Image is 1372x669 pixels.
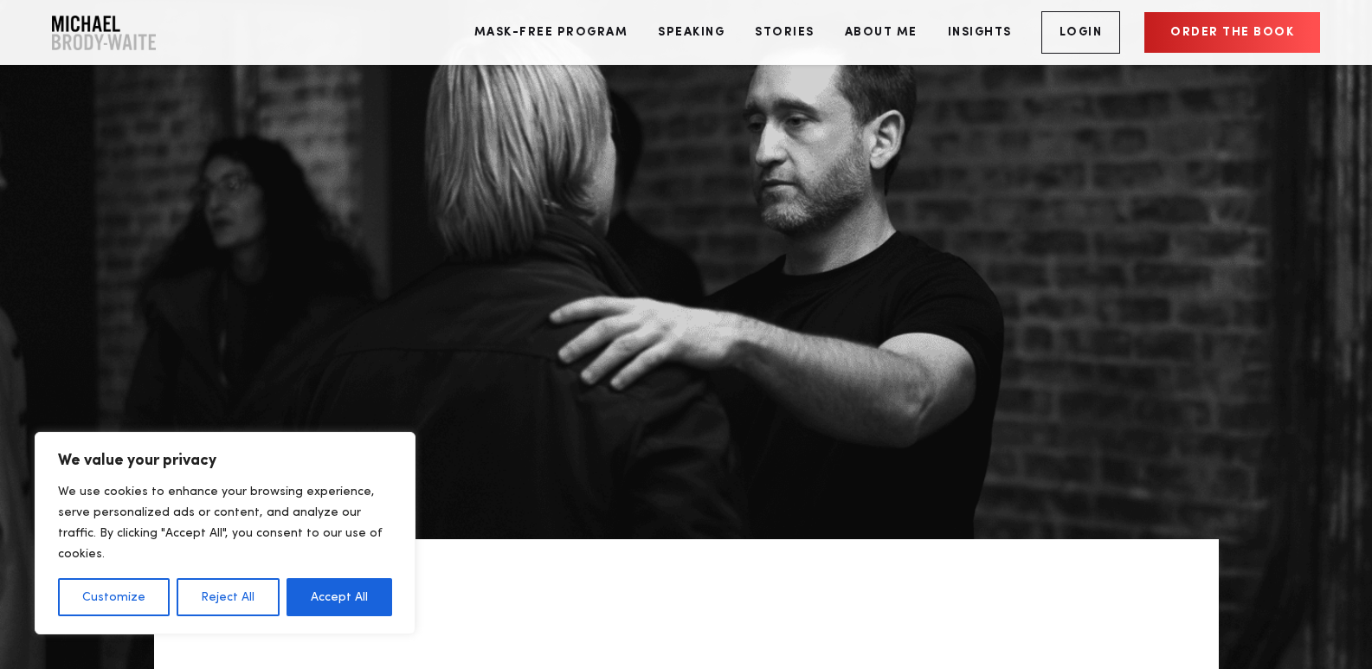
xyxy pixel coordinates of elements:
[35,432,415,634] div: We value your privacy
[58,578,170,616] button: Customize
[177,578,279,616] button: Reject All
[52,16,156,50] img: Company Logo
[52,16,156,50] a: Company Logo Company Logo
[58,450,392,471] p: We value your privacy
[58,481,392,564] p: We use cookies to enhance your browsing experience, serve personalized ads or content, and analyz...
[1144,12,1320,53] a: Order the book
[287,578,392,616] button: Accept All
[1041,11,1121,54] a: Login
